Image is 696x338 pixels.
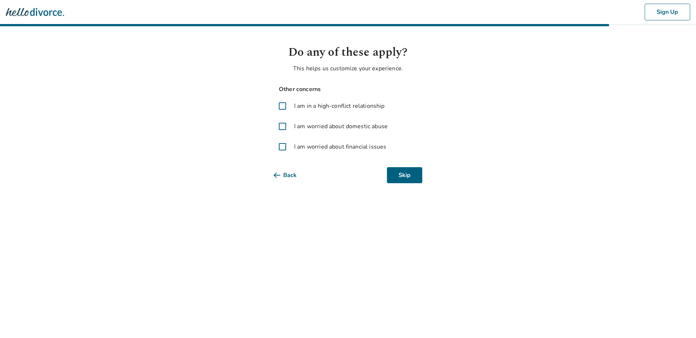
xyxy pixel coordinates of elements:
span: I am worried about domestic abuse [294,122,388,131]
img: Hello Divorce Logo [6,5,64,19]
button: Sign Up [645,4,690,20]
button: Skip [387,167,422,183]
span: Other concerns [274,84,422,94]
button: Back [274,167,308,183]
h1: Do any of these apply? [274,44,422,61]
span: I am in a high-conflict relationship [294,102,384,110]
iframe: Chat Widget [660,303,696,338]
p: This helps us customize your experience. [274,64,422,73]
span: I am worried about financial issues [294,142,386,151]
